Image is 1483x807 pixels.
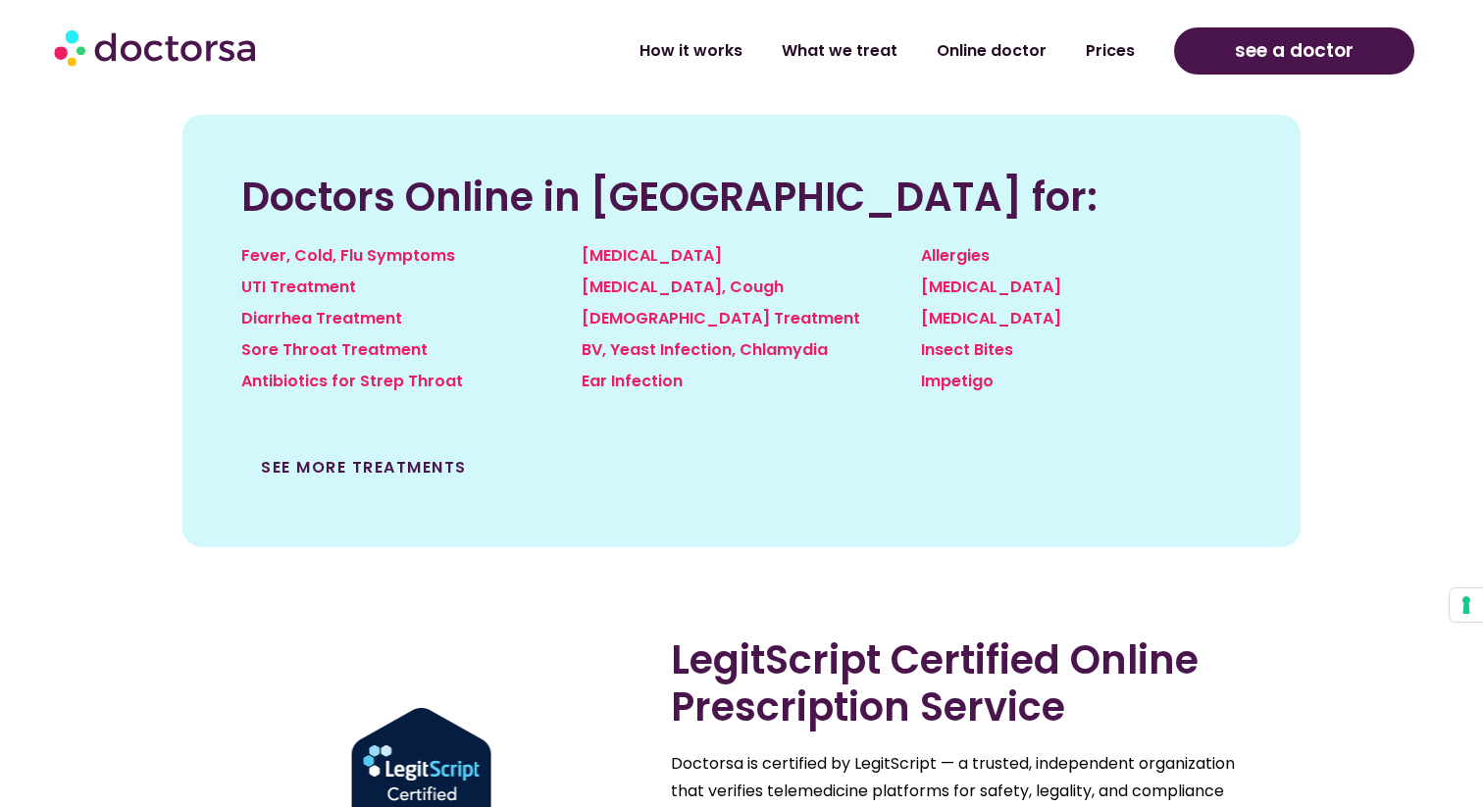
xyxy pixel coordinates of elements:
a: , Yeast Infection [602,338,732,361]
a: Fever, Cold, Flu Symptoms [241,244,455,267]
h2: Doctors Online in [GEOGRAPHIC_DATA] for: [241,174,1242,221]
a: [DEMOGRAPHIC_DATA] Treatment [582,307,860,329]
a: How it works [620,28,762,74]
nav: Menu [391,28,1154,74]
a: Prices [1066,28,1154,74]
button: Your consent preferences for tracking technologies [1450,588,1483,622]
a: [MEDICAL_DATA], Cough [582,276,784,298]
a: Insect Bites [921,338,1013,361]
span: see a doctor [1235,35,1354,67]
a: [MEDICAL_DATA] [582,244,722,267]
a: BV [582,338,602,361]
a: Ear Infection [582,370,683,392]
a: Impetigo [921,370,994,392]
a: Sore Throat Treatment [241,338,428,361]
a: [MEDICAL_DATA] [921,276,1061,298]
a: See more treatments [261,456,467,479]
a: What we treat [762,28,917,74]
a: Antibiotics for Strep Throat [241,370,463,392]
a: , Chlamydia [732,338,828,361]
a: see a doctor [1174,27,1414,75]
h2: LegitScript Certified Online Prescription Service [671,636,1301,731]
a: Diarrhea Treatment [241,307,402,329]
a: Online doctor [917,28,1066,74]
a: Allergies [921,244,990,267]
a: [MEDICAL_DATA] [921,307,1061,329]
a: UTI Treatment [241,276,356,298]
